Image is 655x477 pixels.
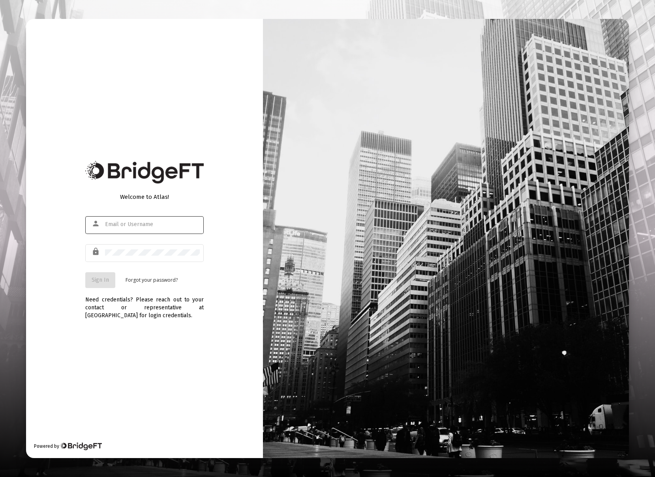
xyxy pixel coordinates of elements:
div: Powered by [34,442,101,450]
a: Forgot your password? [126,276,178,284]
mat-icon: lock [92,247,101,256]
div: Need credentials? Please reach out to your contact or representative at [GEOGRAPHIC_DATA] for log... [85,288,204,320]
span: Sign In [92,277,109,283]
img: Bridge Financial Technology Logo [85,161,204,183]
mat-icon: person [92,219,101,228]
button: Sign In [85,272,115,288]
input: Email or Username [105,221,200,228]
div: Welcome to Atlas! [85,193,204,201]
img: Bridge Financial Technology Logo [60,442,101,450]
